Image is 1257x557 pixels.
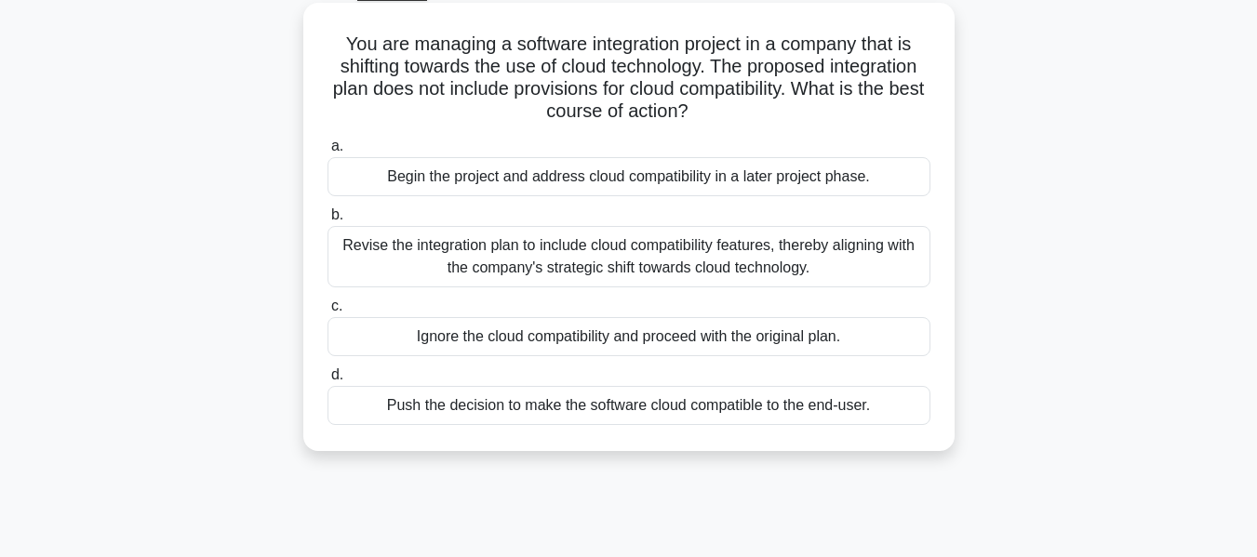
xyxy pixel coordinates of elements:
[328,226,930,287] div: Revise the integration plan to include cloud compatibility features, thereby aligning with the co...
[331,298,342,313] span: c.
[331,366,343,382] span: d.
[328,157,930,196] div: Begin the project and address cloud compatibility in a later project phase.
[326,33,932,124] h5: You are managing a software integration project in a company that is shifting towards the use of ...
[331,206,343,222] span: b.
[328,317,930,356] div: Ignore the cloud compatibility and proceed with the original plan.
[328,386,930,425] div: Push the decision to make the software cloud compatible to the end-user.
[331,138,343,153] span: a.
